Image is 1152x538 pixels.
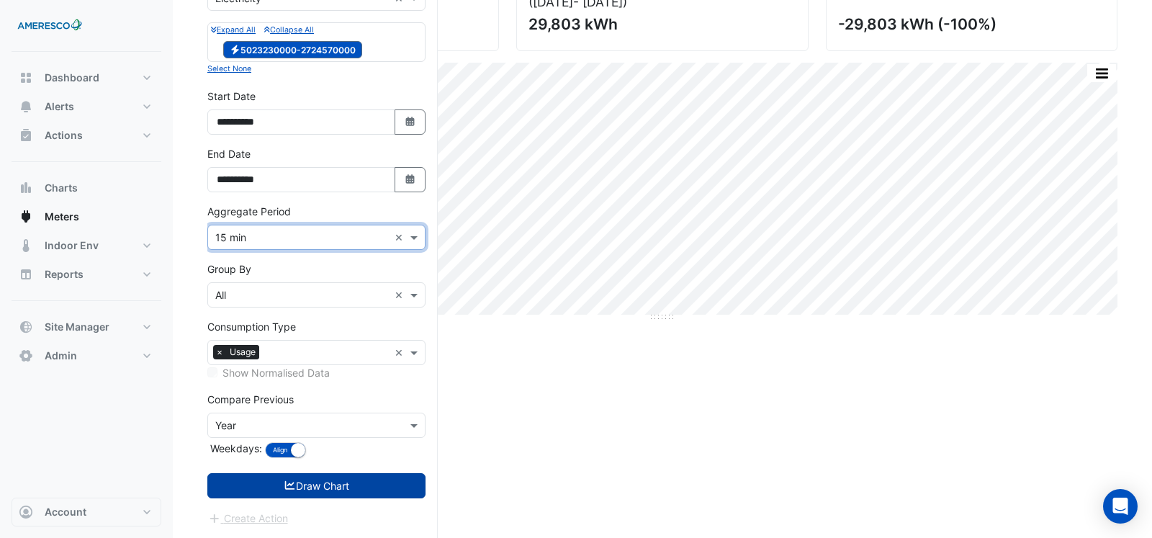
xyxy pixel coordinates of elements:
[45,320,109,334] span: Site Manager
[19,349,33,363] app-icon: Admin
[528,15,793,33] div: 29,803 kWh
[207,62,251,75] button: Select None
[45,181,78,195] span: Charts
[207,89,256,104] label: Start Date
[19,71,33,85] app-icon: Dashboard
[12,63,161,92] button: Dashboard
[207,64,251,73] small: Select None
[1103,489,1138,524] div: Open Intercom Messenger
[12,231,161,260] button: Indoor Env
[12,92,161,121] button: Alerts
[395,345,407,360] span: Clear
[45,128,83,143] span: Actions
[211,23,256,36] button: Expand All
[230,44,240,55] fa-icon: Electricity
[404,116,417,128] fa-icon: Select Date
[45,71,99,85] span: Dashboard
[12,498,161,526] button: Account
[207,511,289,524] app-escalated-ticket-create-button: Please draw the charts first
[223,41,362,58] span: 5023230000-2724570000
[17,12,82,40] img: Company Logo
[45,349,77,363] span: Admin
[207,473,426,498] button: Draw Chart
[19,181,33,195] app-icon: Charts
[222,365,330,380] label: Show Normalised Data
[395,287,407,302] span: Clear
[45,267,84,282] span: Reports
[395,230,407,245] span: Clear
[404,174,417,186] fa-icon: Select Date
[12,313,161,341] button: Site Manager
[207,392,294,407] label: Compare Previous
[12,260,161,289] button: Reports
[838,15,1102,33] div: -29,803 kWh (-100%)
[207,261,251,277] label: Group By
[12,121,161,150] button: Actions
[264,25,314,35] small: Collapse All
[19,320,33,334] app-icon: Site Manager
[45,505,86,519] span: Account
[211,25,256,35] small: Expand All
[19,210,33,224] app-icon: Meters
[226,345,259,359] span: Usage
[207,319,296,334] label: Consumption Type
[19,99,33,114] app-icon: Alerts
[207,441,262,456] label: Weekdays:
[1087,64,1116,82] button: More Options
[45,238,99,253] span: Indoor Env
[45,210,79,224] span: Meters
[19,128,33,143] app-icon: Actions
[213,345,226,359] span: ×
[264,23,314,36] button: Collapse All
[19,267,33,282] app-icon: Reports
[12,341,161,370] button: Admin
[45,99,74,114] span: Alerts
[207,204,291,219] label: Aggregate Period
[12,174,161,202] button: Charts
[19,238,33,253] app-icon: Indoor Env
[207,365,426,380] div: Selected meters/streams do not support normalisation
[12,202,161,231] button: Meters
[207,146,251,161] label: End Date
